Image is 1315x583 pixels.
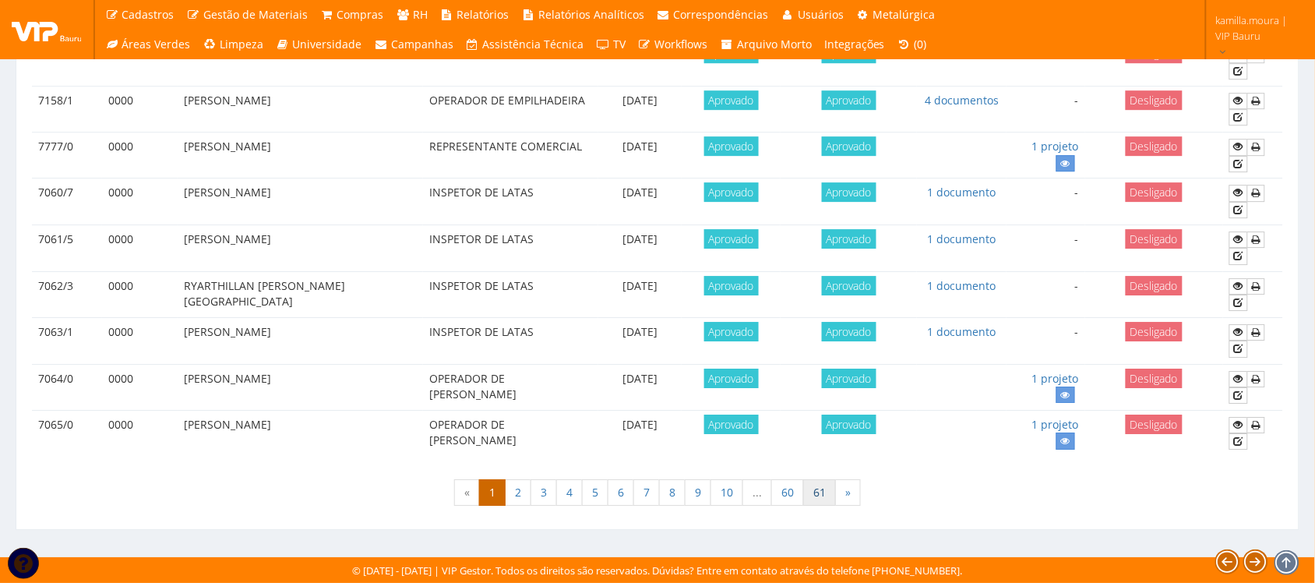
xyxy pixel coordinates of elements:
[822,136,876,156] span: Aprovado
[632,30,714,59] a: Workflows
[1126,182,1183,202] span: Desligado
[822,229,876,249] span: Aprovado
[457,7,509,22] span: Relatórios
[178,318,424,365] td: [PERSON_NAME]
[704,369,759,388] span: Aprovado
[178,40,424,87] td: [PERSON_NAME]
[32,364,102,410] td: 7064/0
[742,479,772,506] span: ...
[822,415,876,434] span: Aprovado
[368,30,460,59] a: Campanhas
[413,7,428,22] span: RH
[391,37,453,51] span: Campanhas
[598,132,682,178] td: [DATE]
[102,364,178,410] td: 0000
[598,86,682,132] td: [DATE]
[102,178,178,225] td: 0000
[928,324,996,339] a: 1 documento
[704,182,759,202] span: Aprovado
[122,37,191,51] span: Áreas Verdes
[102,40,178,87] td: 0000
[598,271,682,318] td: [DATE]
[353,564,963,578] div: © [DATE] - [DATE] | VIP Gestor. Todos os direitos são reservados. Dúvidas? Entre em contato atrav...
[704,322,759,341] span: Aprovado
[704,276,759,295] span: Aprovado
[822,276,876,295] span: Aprovado
[704,136,759,156] span: Aprovado
[1126,322,1183,341] span: Desligado
[102,86,178,132] td: 0000
[824,37,885,51] span: Integrações
[178,86,424,132] td: [PERSON_NAME]
[925,93,999,108] a: 4 documentos
[1007,318,1084,365] td: -
[1032,371,1079,386] a: 1 projeto
[32,271,102,318] td: 7062/3
[674,7,769,22] span: Correspondências
[822,182,876,202] span: Aprovado
[608,479,634,506] a: 6
[423,132,598,178] td: REPRESENTANTE COMERCIAL
[771,479,804,506] a: 60
[598,40,682,87] td: [DATE]
[32,318,102,365] td: 7063/1
[32,40,102,87] td: 7059/3
[203,7,308,22] span: Gestão de Materiais
[655,37,708,51] span: Workflows
[659,479,686,506] a: 8
[818,30,891,59] a: Integrações
[178,132,424,178] td: [PERSON_NAME]
[531,479,557,506] a: 3
[32,225,102,272] td: 7061/5
[598,318,682,365] td: [DATE]
[423,178,598,225] td: INSPETOR DE LATAS
[714,30,819,59] a: Arquivo Morto
[798,7,844,22] span: Usuários
[1126,276,1183,295] span: Desligado
[928,278,996,293] a: 1 documento
[1007,40,1084,87] td: -
[598,364,682,410] td: [DATE]
[737,37,812,51] span: Arquivo Morto
[460,30,591,59] a: Assistência Técnica
[1032,417,1079,432] a: 1 projeto
[1126,369,1183,388] span: Desligado
[538,7,644,22] span: Relatórios Analíticos
[178,178,424,225] td: [PERSON_NAME]
[32,132,102,178] td: 7777/0
[704,90,759,110] span: Aprovado
[102,318,178,365] td: 0000
[102,132,178,178] td: 0000
[598,178,682,225] td: [DATE]
[1032,139,1079,154] a: 1 projeto
[423,86,598,132] td: OPERADOR DE EMPILHADEIRA
[822,369,876,388] span: Aprovado
[32,410,102,456] td: 7065/0
[505,479,531,506] a: 2
[293,37,362,51] span: Universidade
[102,410,178,456] td: 0000
[891,30,933,59] a: (0)
[598,410,682,456] td: [DATE]
[1126,90,1183,110] span: Desligado
[178,364,424,410] td: [PERSON_NAME]
[556,479,583,506] a: 4
[822,322,876,341] span: Aprovado
[633,479,660,506] a: 7
[928,185,996,200] a: 1 documento
[1007,271,1084,318] td: -
[454,479,480,506] span: «
[423,40,598,87] td: RECICLADOR
[704,229,759,249] span: Aprovado
[591,30,633,59] a: TV
[1126,229,1183,249] span: Desligado
[178,271,424,318] td: RYARTHILLAN [PERSON_NAME][GEOGRAPHIC_DATA]
[928,231,996,246] a: 1 documento
[423,225,598,272] td: INSPETOR DE LATAS
[873,7,936,22] span: Metalúrgica
[479,479,506,506] span: 1
[1126,136,1183,156] span: Desligado
[12,18,82,41] img: logo
[915,37,927,51] span: (0)
[1007,225,1084,272] td: -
